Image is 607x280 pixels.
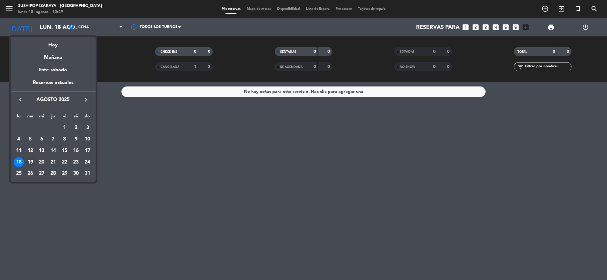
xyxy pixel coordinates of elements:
th: lunes [13,113,25,122]
i: keyboard_arrow_right [82,96,90,103]
div: 18 [14,157,24,167]
div: 25 [14,168,24,179]
th: jueves [47,113,59,122]
td: 5 de agosto de 2025 [25,133,36,145]
div: 28 [48,168,58,179]
td: 25 de agosto de 2025 [13,168,25,179]
div: Este sábado [11,62,96,79]
div: 5 [25,134,36,144]
div: 14 [48,146,58,156]
td: 21 de agosto de 2025 [47,157,59,168]
div: 30 [71,168,81,179]
div: 20 [36,157,47,167]
td: 29 de agosto de 2025 [59,168,70,179]
div: Hoy [11,37,96,49]
div: 3 [82,123,93,133]
div: 17 [82,146,93,156]
button: keyboard_arrow_right [80,96,91,104]
td: 24 de agosto de 2025 [82,157,93,168]
td: 12 de agosto de 2025 [25,145,36,157]
td: 31 de agosto de 2025 [82,168,93,179]
td: 9 de agosto de 2025 [70,133,82,145]
th: martes [25,113,36,122]
button: keyboard_arrow_left [15,96,26,104]
div: 2 [71,123,81,133]
td: 22 de agosto de 2025 [59,157,70,168]
div: 16 [71,146,81,156]
div: 12 [25,146,36,156]
td: 26 de agosto de 2025 [25,168,36,179]
th: miércoles [36,113,47,122]
td: AGO. [13,122,59,134]
td: 10 de agosto de 2025 [82,133,93,145]
div: 13 [36,146,47,156]
td: 23 de agosto de 2025 [70,157,82,168]
td: 4 de agosto de 2025 [13,133,25,145]
td: 20 de agosto de 2025 [36,157,47,168]
div: 24 [82,157,93,167]
td: 6 de agosto de 2025 [36,133,47,145]
div: 10 [82,134,93,144]
div: 27 [36,168,47,179]
td: 27 de agosto de 2025 [36,168,47,179]
div: 22 [59,157,70,167]
td: 17 de agosto de 2025 [82,145,93,157]
td: 14 de agosto de 2025 [47,145,59,157]
div: 15 [59,146,70,156]
th: sábado [70,113,82,122]
div: 31 [82,168,93,179]
td: 7 de agosto de 2025 [47,133,59,145]
td: 18 de agosto de 2025 [13,157,25,168]
div: 11 [14,146,24,156]
td: 19 de agosto de 2025 [25,157,36,168]
span: agosto 2025 [26,96,80,104]
div: 7 [48,134,58,144]
div: 6 [36,134,47,144]
td: 30 de agosto de 2025 [70,168,82,179]
div: 29 [59,168,70,179]
div: Reservas actuales [11,79,96,91]
div: 8 [59,134,70,144]
td: 13 de agosto de 2025 [36,145,47,157]
td: 15 de agosto de 2025 [59,145,70,157]
td: 28 de agosto de 2025 [47,168,59,179]
i: keyboard_arrow_left [17,96,24,103]
div: Mañana [11,49,96,62]
div: 26 [25,168,36,179]
div: 1 [59,123,70,133]
td: 2 de agosto de 2025 [70,122,82,134]
div: 4 [14,134,24,144]
td: 3 de agosto de 2025 [82,122,93,134]
td: 1 de agosto de 2025 [59,122,70,134]
th: viernes [59,113,70,122]
th: domingo [82,113,93,122]
td: 8 de agosto de 2025 [59,133,70,145]
td: 16 de agosto de 2025 [70,145,82,157]
td: 11 de agosto de 2025 [13,145,25,157]
div: 21 [48,157,58,167]
div: 19 [25,157,36,167]
div: 9 [71,134,81,144]
div: 23 [71,157,81,167]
